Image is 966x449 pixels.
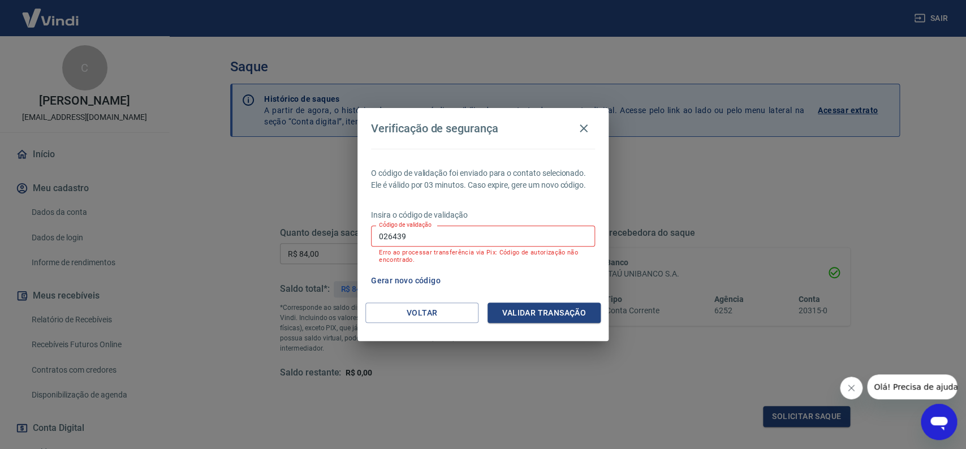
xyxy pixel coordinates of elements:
button: Validar transação [488,303,601,323]
label: Código de validação [379,221,432,229]
button: Gerar novo código [366,270,445,291]
iframe: Botão para abrir a janela de mensagens [921,404,957,440]
p: O código de validação foi enviado para o contato selecionado. Ele é válido por 03 minutos. Caso e... [371,167,595,191]
iframe: Mensagem da empresa [867,374,957,399]
button: Voltar [365,303,478,323]
p: Erro ao processar transferência via Pix: Código de autorização não encontrado. [379,249,587,264]
p: Insira o código de validação [371,209,595,221]
iframe: Fechar mensagem [840,377,862,399]
h4: Verificação de segurança [371,122,498,135]
span: Olá! Precisa de ajuda? [7,8,95,17]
